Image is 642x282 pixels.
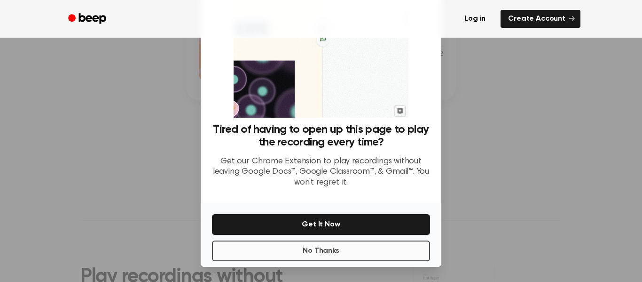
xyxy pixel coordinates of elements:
[62,10,115,28] a: Beep
[455,8,495,30] a: Log in
[501,10,580,28] a: Create Account
[212,241,430,261] button: No Thanks
[212,123,430,149] h3: Tired of having to open up this page to play the recording every time?
[212,156,430,188] p: Get our Chrome Extension to play recordings without leaving Google Docs™, Google Classroom™, & Gm...
[212,214,430,235] button: Get It Now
